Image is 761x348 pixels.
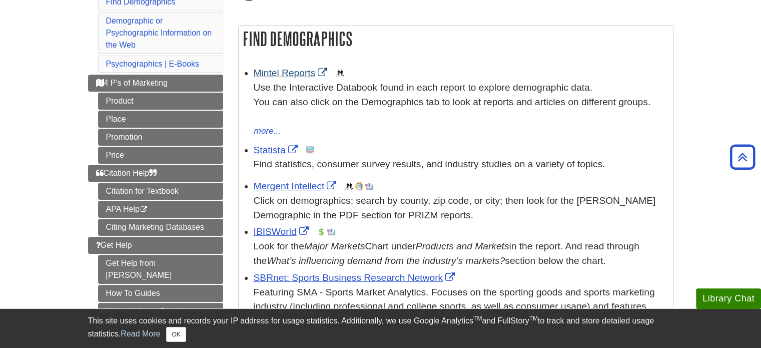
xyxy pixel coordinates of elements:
[529,315,538,322] sup: TM
[98,111,223,128] a: Place
[254,124,282,138] button: more...
[98,255,223,284] a: Get Help from [PERSON_NAME]
[336,69,344,77] img: Demographics
[254,285,668,343] p: Featuring SMA - Sports Market Analytics. Focuses on the sporting goods and sports marketing indus...
[254,145,300,155] a: Link opens in new window
[98,285,223,302] a: How To Guides
[98,303,223,320] a: Video | Library Overview
[166,327,186,342] button: Close
[254,272,458,283] a: Link opens in new window
[254,239,668,268] div: Look for the Chart under in the report. And read through the section below the chart.
[98,219,223,236] a: Citing Marketing Databases
[254,181,339,191] a: Link opens in new window
[355,182,363,190] img: Company Information
[96,241,132,249] span: Get Help
[121,329,160,338] a: Read More
[88,237,223,254] a: Get Help
[254,194,668,223] div: Click on demographics; search by county, zip code, or city; then look for the [PERSON_NAME] Demog...
[106,17,212,49] a: Demographic or Psychographic Information on the Web
[98,147,223,164] a: Price
[98,183,223,200] a: Citation for Textbook
[254,226,311,237] a: Link opens in new window
[327,228,335,236] img: Industry Report
[696,288,761,309] button: Library Chat
[254,81,668,124] div: Use the Interactive Databook found in each report to explore demographic data. You can also click...
[416,241,509,251] i: Products and Markets
[267,255,505,266] i: What’s influencing demand from the industry’s markets?
[254,68,330,78] a: Link opens in new window
[473,315,482,322] sup: TM
[726,150,758,164] a: Back to Top
[365,182,373,190] img: Industry Report
[254,157,668,172] p: Find statistics, consumer survey results, and industry studies on a variety of topics.
[98,93,223,110] a: Product
[88,165,223,182] a: Citation Help
[88,315,673,342] div: This site uses cookies and records your IP address for usage statistics. Additionally, we use Goo...
[96,169,157,177] span: Citation Help
[306,146,314,154] img: Statistics
[88,75,223,92] a: 4 P's of Marketing
[239,26,673,52] h2: Find Demographics
[304,241,365,251] i: Major Markets
[98,129,223,146] a: Promotion
[345,182,353,190] img: Demographics
[140,206,148,213] i: This link opens in a new window
[98,201,223,218] a: APA Help
[317,228,325,236] img: Financial Report
[96,79,168,87] span: 4 P's of Marketing
[106,60,199,68] a: Psychographics | E-Books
